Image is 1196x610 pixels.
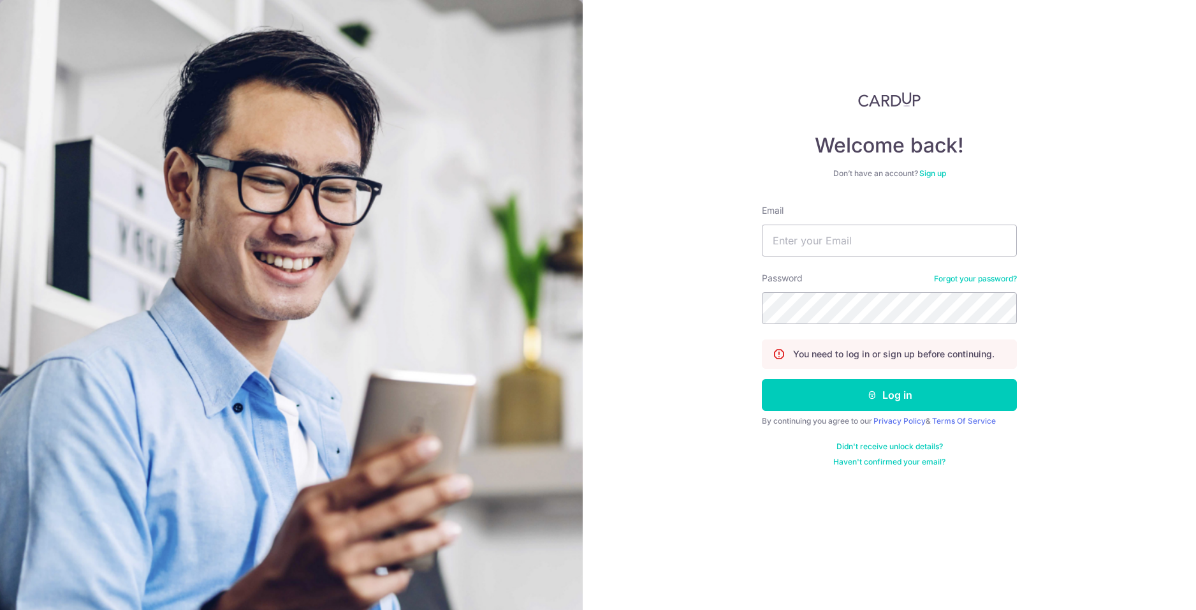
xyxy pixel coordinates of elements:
[762,133,1017,158] h4: Welcome back!
[934,274,1017,284] a: Forgot your password?
[932,416,996,426] a: Terms Of Service
[873,416,926,426] a: Privacy Policy
[762,272,803,285] label: Password
[793,348,995,361] p: You need to log in or sign up before continuing.
[762,379,1017,411] button: Log in
[762,416,1017,426] div: By continuing you agree to our &
[762,168,1017,179] div: Don’t have an account?
[919,168,946,178] a: Sign up
[836,442,943,452] a: Didn't receive unlock details?
[762,204,784,217] label: Email
[858,92,921,107] img: CardUp Logo
[833,457,945,467] a: Haven't confirmed your email?
[762,225,1017,257] input: Enter your Email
